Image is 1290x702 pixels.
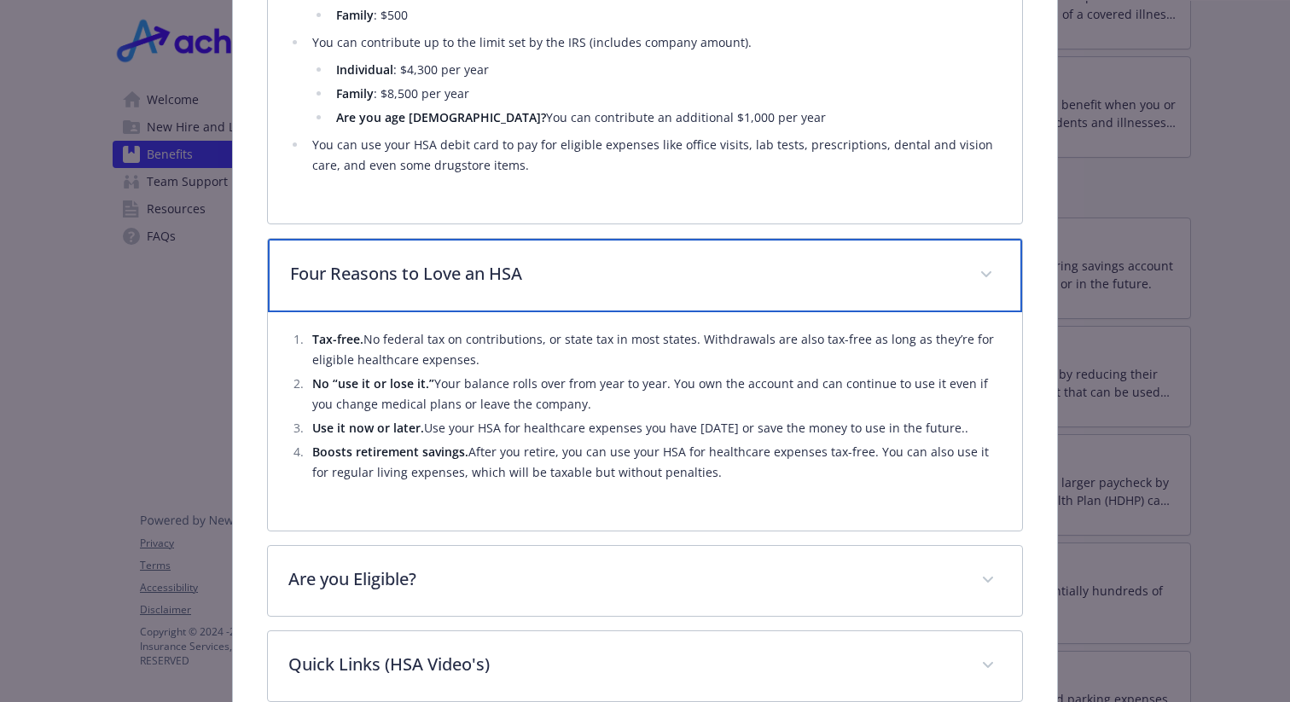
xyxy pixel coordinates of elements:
[312,331,363,347] strong: Tax-free.
[290,261,959,287] p: Four Reasons to Love an HSA
[307,329,1002,370] li: No federal tax on contributions, or state tax in most states. Withdrawals are also tax-free as lo...
[336,61,393,78] strong: Individual
[307,135,1002,176] li: You can use your HSA debit card to pay for eligible expenses like office visits, lab tests, presc...
[336,85,374,102] strong: Family
[268,312,1022,531] div: Four Reasons to Love an HSA
[268,546,1022,616] div: Are you Eligible?
[336,109,546,125] strong: Are you age [DEMOGRAPHIC_DATA]?
[312,375,434,392] strong: No “use it or lose it.”
[336,7,374,23] strong: Family
[307,442,1002,483] li: After you retire, you can use your HSA for healthcare expenses tax-free. You can also use it for ...
[268,239,1022,312] div: Four Reasons to Love an HSA
[331,5,1002,26] li: : $500
[288,652,961,677] p: Quick Links (HSA Video's)
[312,444,468,460] strong: Boosts retirement savings.
[288,566,961,592] p: Are you Eligible?
[331,84,1002,104] li: : $8,500 per year
[268,631,1022,701] div: Quick Links (HSA Video's)
[307,32,1002,128] li: You can contribute up to the limit set by the IRS (includes company amount).
[331,107,1002,128] li: You can contribute an additional $1,000 per year
[307,418,1002,438] li: Use your HSA for healthcare expenses you have [DATE] or save the money to use in the future..
[331,60,1002,80] li: : $4,300 per year
[312,420,424,436] strong: Use it now or later.
[307,374,1002,415] li: Your balance rolls over from year to year. You own the account and can continue to use it even if...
